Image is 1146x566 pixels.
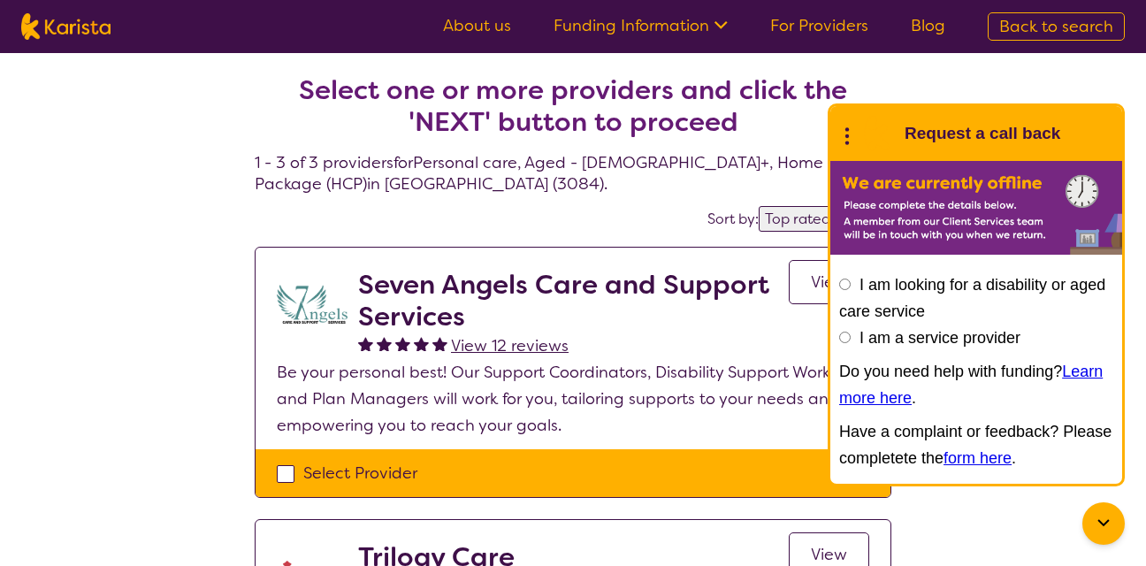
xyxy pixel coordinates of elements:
h2: Seven Angels Care and Support Services [358,269,789,333]
p: Have a complaint or feedback? Please completete the . [839,418,1113,471]
p: Do you need help with funding? . [839,358,1113,411]
img: fullstar [432,336,447,351]
span: Back to search [999,16,1113,37]
img: fullstar [358,336,373,351]
img: Karista logo [21,13,111,40]
h2: Select one or more providers and click the 'NEXT' button to proceed [276,74,870,138]
img: fullstar [395,336,410,351]
p: Be your personal best! Our Support Coordinators, Disability Support Workers, and Plan Managers wi... [277,359,869,439]
h1: Request a call back [905,120,1060,147]
span: View 12 reviews [451,335,569,356]
span: View [811,272,847,293]
label: I am a service provider [859,329,1020,347]
a: form here [944,449,1012,467]
img: Karista [859,116,894,151]
a: Funding Information [554,15,728,36]
img: lugdbhoacugpbhbgex1l.png [277,269,348,340]
h4: 1 - 3 of 3 providers for Personal care , Aged - [DEMOGRAPHIC_DATA]+ , Home Care Package (HCP) in ... [255,32,891,195]
a: For Providers [770,15,868,36]
img: Karista offline chat form to request call back [830,161,1122,255]
a: Blog [911,15,945,36]
a: View 12 reviews [451,333,569,359]
label: Sort by: [707,210,759,228]
a: Back to search [988,12,1125,41]
span: View [811,544,847,565]
img: fullstar [377,336,392,351]
a: View [789,260,869,304]
img: fullstar [414,336,429,351]
a: About us [443,15,511,36]
label: I am looking for a disability or aged care service [839,276,1105,320]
